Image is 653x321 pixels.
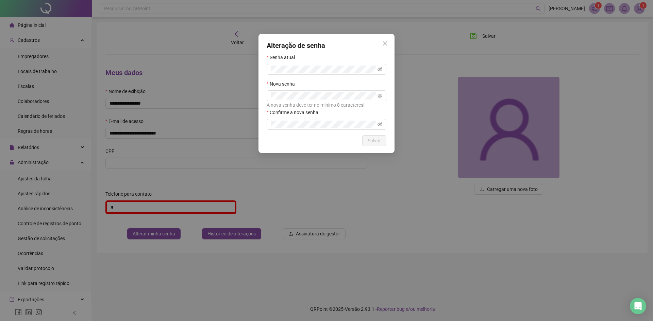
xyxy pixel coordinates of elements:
[267,54,299,61] label: Senha atual
[267,80,299,88] label: Nova senha
[378,122,382,127] span: eye-invisible
[378,67,382,72] span: eye-invisible
[630,298,646,314] div: Open Intercom Messenger
[382,41,388,46] span: close
[362,135,386,146] button: Salvar
[267,109,323,116] label: Confirme a nova senha
[267,41,386,50] h4: Alteração de senha
[378,93,382,98] span: eye-invisible
[267,101,386,109] div: A nova senha deve ter no mínimo 8 caracteres!
[380,38,390,49] button: Close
